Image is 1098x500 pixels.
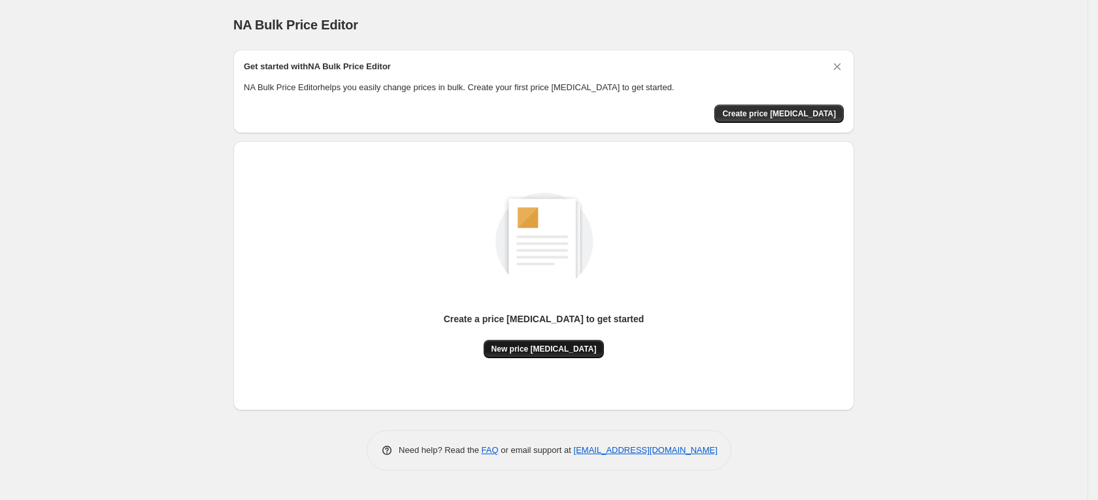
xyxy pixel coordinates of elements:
a: [EMAIL_ADDRESS][DOMAIN_NAME] [574,445,718,455]
span: Need help? Read the [399,445,482,455]
button: New price [MEDICAL_DATA] [484,340,605,358]
span: Create price [MEDICAL_DATA] [722,108,836,119]
p: Create a price [MEDICAL_DATA] to get started [444,312,644,325]
button: Create price change job [714,105,844,123]
button: Dismiss card [831,60,844,73]
a: FAQ [482,445,499,455]
span: New price [MEDICAL_DATA] [491,344,597,354]
p: NA Bulk Price Editor helps you easily change prices in bulk. Create your first price [MEDICAL_DAT... [244,81,844,94]
span: or email support at [499,445,574,455]
span: NA Bulk Price Editor [233,18,358,32]
h2: Get started with NA Bulk Price Editor [244,60,391,73]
